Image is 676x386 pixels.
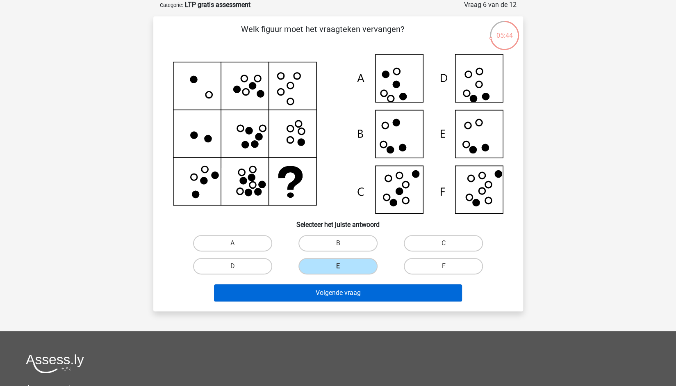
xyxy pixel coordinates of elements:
div: 05:44 [489,20,520,41]
img: Assessly logo [26,354,84,373]
label: F [404,258,483,274]
label: B [298,235,378,251]
h6: Selecteer het juiste antwoord [166,214,510,228]
label: C [404,235,483,251]
label: A [193,235,272,251]
button: Volgende vraag [214,284,462,301]
p: Welk figuur moet het vraagteken vervangen? [166,23,479,48]
label: E [298,258,378,274]
strong: LTP gratis assessment [185,1,250,9]
label: D [193,258,272,274]
small: Categorie: [160,2,183,8]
